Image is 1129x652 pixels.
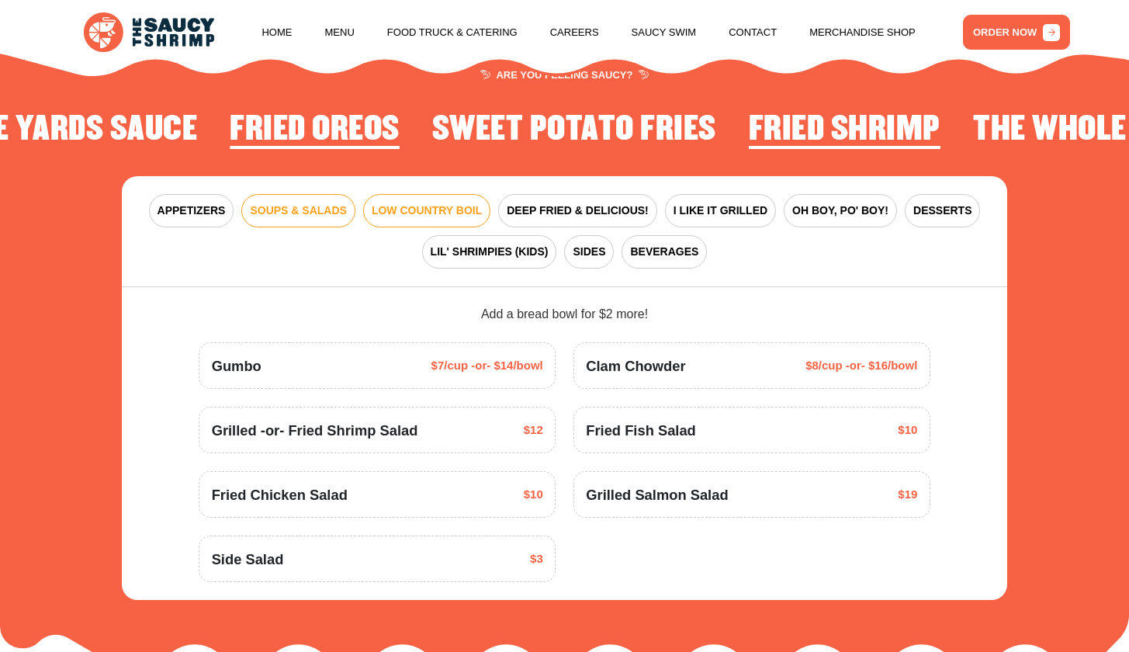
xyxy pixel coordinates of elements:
a: Food Truck & Catering [387,3,518,62]
span: SOUPS & SALADS [250,203,346,219]
a: Careers [550,3,599,62]
span: $3 [530,550,543,568]
span: $19 [898,486,917,504]
span: LIL' SHRIMPIES (KIDS) [431,244,549,260]
button: SIDES [564,235,614,269]
span: BEVERAGES [630,244,698,260]
span: Grilled -or- Fried Shrimp Salad [212,420,418,441]
span: I LIKE IT GRILLED [674,203,767,219]
a: ORDER NOW [963,15,1071,50]
button: APPETIZERS [149,194,234,227]
h2: Fried Shrimp [749,111,940,148]
span: Gumbo [212,355,261,376]
div: Add a bread bowl for $2 more! [199,305,930,324]
button: I LIKE IT GRILLED [665,194,776,227]
li: 4 of 4 [432,111,716,153]
h2: Sweet Potato Fries [432,111,716,148]
span: Side Salad [212,549,284,570]
a: Merchandise Shop [809,3,916,62]
span: Fried Chicken Salad [212,484,348,505]
span: $10 [898,421,917,439]
button: SOUPS & SALADS [241,194,355,227]
span: LOW COUNTRY BOIL [372,203,482,219]
button: DESSERTS [905,194,980,227]
button: OH BOY, PO' BOY! [784,194,897,227]
img: logo [84,12,214,52]
span: APPETIZERS [158,203,226,219]
button: LIL' SHRIMPIES (KIDS) [422,235,557,269]
li: 1 of 4 [749,111,940,153]
span: Fried Fish Salad [586,420,696,441]
li: 3 of 4 [230,111,400,153]
span: Clam Chowder [586,355,685,376]
span: $7/cup -or- $14/bowl [431,357,543,375]
a: Menu [325,3,355,62]
span: DESSERTS [913,203,971,219]
button: LOW COUNTRY BOIL [363,194,490,227]
span: $8/cup -or- $16/bowl [805,357,917,375]
button: BEVERAGES [622,235,707,269]
span: Grilled Salmon Salad [586,484,728,505]
span: SIDES [573,244,605,260]
a: Saucy Swim [632,3,697,62]
span: OH BOY, PO' BOY! [792,203,888,219]
button: DEEP FRIED & DELICIOUS! [498,194,657,227]
span: $12 [524,421,543,439]
span: DEEP FRIED & DELICIOUS! [507,203,649,219]
span: $10 [524,486,543,504]
a: Home [261,3,292,62]
a: Contact [729,3,777,62]
h2: Fried Oreos [230,111,400,148]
